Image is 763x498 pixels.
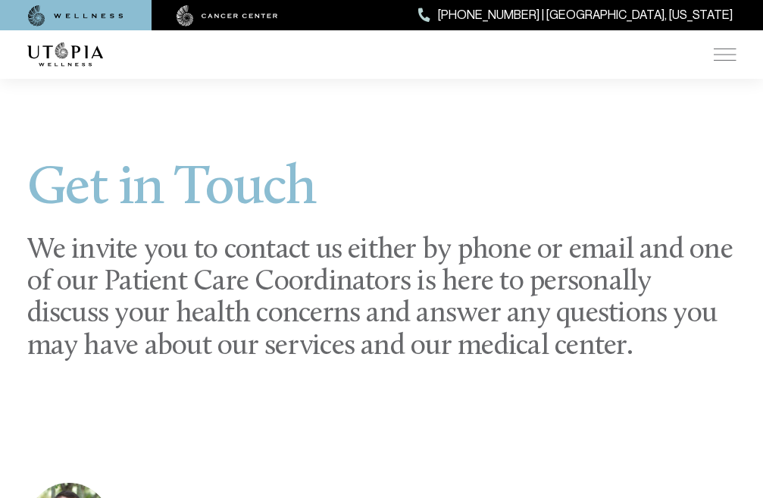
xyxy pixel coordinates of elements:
h2: We invite you to contact us either by phone or email and one of our Patient Care Coordinators is ... [27,235,736,363]
h1: Get in Touch [27,162,736,217]
a: [PHONE_NUMBER] | [GEOGRAPHIC_DATA], [US_STATE] [418,5,733,25]
img: cancer center [177,5,278,27]
img: wellness [28,5,124,27]
span: [PHONE_NUMBER] | [GEOGRAPHIC_DATA], [US_STATE] [438,5,733,25]
img: icon-hamburger [714,49,736,61]
img: logo [27,42,103,67]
